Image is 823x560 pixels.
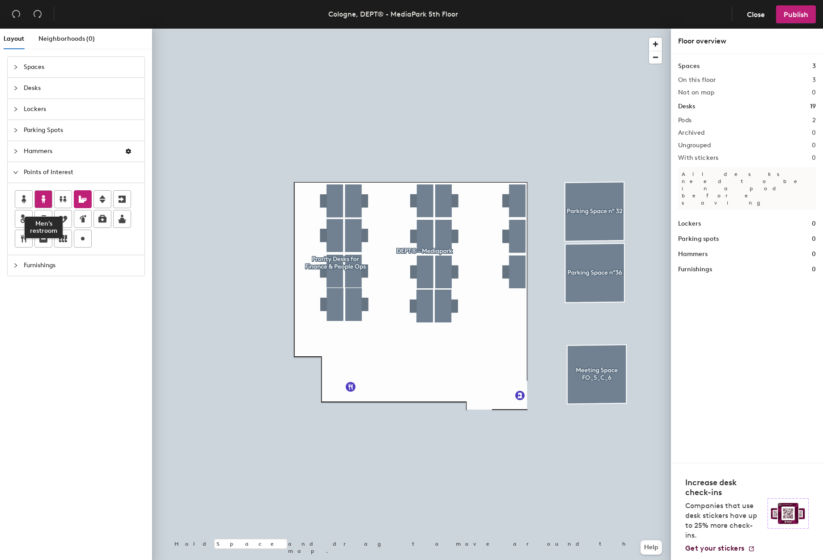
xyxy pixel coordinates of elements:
[768,498,809,529] img: Sticker logo
[24,99,139,120] span: Lockers
[24,162,139,183] span: Points of Interest
[4,35,24,43] span: Layout
[13,64,18,70] span: collapsed
[13,149,18,154] span: collapsed
[812,249,816,259] h1: 0
[812,117,816,124] h2: 2
[747,10,765,19] span: Close
[678,154,719,162] h2: With stickers
[812,89,816,96] h2: 0
[812,154,816,162] h2: 0
[812,77,816,84] h2: 3
[812,142,816,149] h2: 0
[685,544,744,552] span: Get your stickers
[13,170,18,175] span: expanded
[812,234,816,244] h1: 0
[685,478,762,497] h4: Increase desk check-ins
[739,5,772,23] button: Close
[641,540,662,555] button: Help
[810,102,816,111] h1: 19
[12,9,21,18] span: undo
[34,190,52,208] button: Men's restroom
[812,129,816,137] h2: 0
[685,501,762,540] p: Companies that use desk stickers have up to 25% more check-ins.
[678,249,708,259] h1: Hammers
[678,167,816,210] p: All desks need to be in a pod before saving
[678,265,712,274] h1: Furnishings
[678,102,695,111] h1: Desks
[13,128,18,133] span: collapsed
[678,36,816,47] div: Floor overview
[678,61,700,71] h1: Spaces
[678,77,716,84] h2: On this floor
[812,265,816,274] h1: 0
[24,141,118,162] span: Hammers
[678,142,711,149] h2: Ungrouped
[678,117,691,124] h2: Pods
[24,255,139,276] span: Furnishings
[24,78,139,98] span: Desks
[776,5,816,23] button: Publish
[7,5,25,23] button: Undo (⌘ + Z)
[678,234,719,244] h1: Parking spots
[784,10,808,19] span: Publish
[685,544,755,553] a: Get your stickers
[812,219,816,229] h1: 0
[13,107,18,112] span: collapsed
[812,61,816,71] h1: 3
[24,57,139,77] span: Spaces
[38,35,95,43] span: Neighborhoods (0)
[13,263,18,268] span: collapsed
[13,85,18,91] span: collapsed
[678,219,701,229] h1: Lockers
[678,89,714,96] h2: Not on map
[24,120,139,141] span: Parking Spots
[678,129,704,137] h2: Archived
[328,9,458,20] div: Cologne, DEPT® - MediaPark 5th Floor
[29,5,47,23] button: Redo (⌘ + ⇧ + Z)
